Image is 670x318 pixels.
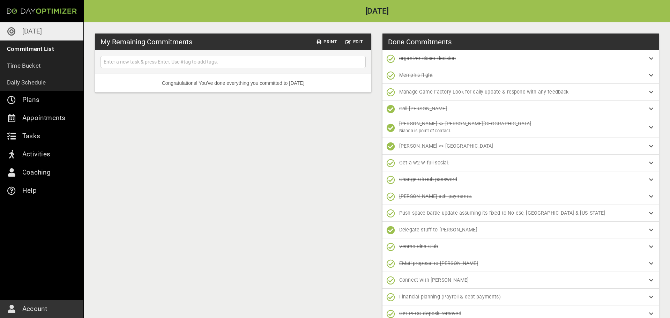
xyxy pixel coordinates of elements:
[388,37,452,47] h3: Done Commitments
[382,289,659,305] div: Financial planning (Payroll & debt payments)
[22,26,42,37] p: [DATE]
[399,89,569,95] span: Manage Game Factory Look for daily update & respond with any feedback
[399,72,433,78] span: Memphis flight
[382,171,659,188] div: Change GitHub password
[345,38,363,46] span: Edit
[22,112,65,124] p: Appointments
[343,37,366,47] button: Edit
[399,121,531,126] span: [PERSON_NAME] <> [PERSON_NAME][GEOGRAPHIC_DATA]
[102,58,364,66] input: Enter a new task & press Enter. Use #tag to add tags.
[100,37,192,47] h3: My Remaining Commitments
[95,74,371,93] li: Congratulations! You've done everything you committed to [DATE]
[399,160,449,165] span: Get a w2 w full social.
[22,185,37,196] p: Help
[22,131,40,142] p: Tasks
[382,272,659,289] div: Connect with [PERSON_NAME]
[7,61,41,71] p: Time Bucket
[84,7,670,15] h2: [DATE]
[399,210,605,216] span: Push space battle update assuming its fixed to No esc, [GEOGRAPHIC_DATA] & [US_STATE]
[399,227,477,232] span: Delegate stuff to [PERSON_NAME]
[382,101,659,117] div: Call [PERSON_NAME]
[399,193,472,199] span: [PERSON_NAME] ach payments.
[22,167,51,178] p: Coaching
[399,128,451,133] span: Bianca is point of contact.
[22,94,39,105] p: Plans
[7,8,77,14] img: Day Optimizer
[382,222,659,238] div: Delegate stuff to [PERSON_NAME]
[382,205,659,222] div: Push space battle update assuming its fixed to No esc, [GEOGRAPHIC_DATA] & [US_STATE]
[7,77,46,87] p: Daily Schedule
[399,177,457,182] span: Change GitHub password
[317,38,337,46] span: Print
[382,84,659,101] div: Manage Game Factory Look for daily update & respond with any feedback
[382,138,659,155] div: [PERSON_NAME] <> [GEOGRAPHIC_DATA]
[399,106,447,111] span: Call [PERSON_NAME]
[382,67,659,84] div: Memphis flight
[382,238,659,255] div: Venmo Rina Club
[22,149,50,160] p: Activities
[22,303,47,315] p: Account
[382,188,659,205] div: [PERSON_NAME] ach payments.
[399,294,501,299] span: Financial planning (Payroll & debt payments)
[399,56,456,61] span: organizer closet decision
[314,37,340,47] button: Print
[399,143,493,149] span: [PERSON_NAME] <> [GEOGRAPHIC_DATA]
[382,50,659,67] div: organizer closet decision
[399,277,469,283] span: Connect with [PERSON_NAME]
[382,155,659,171] div: Get a w2 w full social.
[382,117,659,138] div: [PERSON_NAME] <> [PERSON_NAME][GEOGRAPHIC_DATA]Bianca is point of contact.
[399,244,438,249] span: Venmo Rina Club
[399,260,478,266] span: EMail proposal to [PERSON_NAME]
[7,44,54,54] p: Commitment List
[382,255,659,272] div: EMail proposal to [PERSON_NAME]
[399,311,461,316] span: Get PECO deposit removed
